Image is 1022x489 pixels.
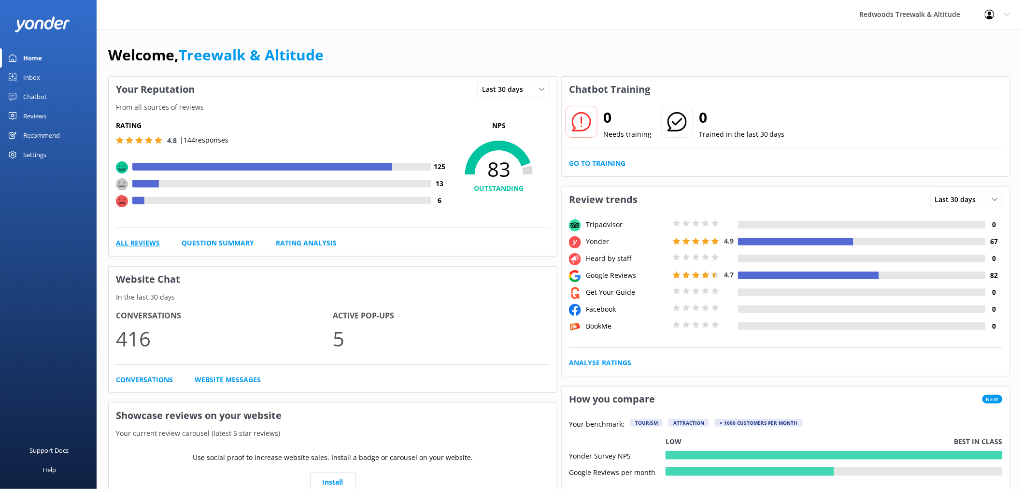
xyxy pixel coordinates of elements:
[43,460,56,479] div: Help
[195,374,261,385] a: Website Messages
[193,452,473,463] p: Use social proof to increase website sales. Install a badge or carousel on your website.
[986,321,1003,331] h4: 0
[23,68,40,87] div: Inbox
[569,419,625,431] p: Your benchmark:
[583,287,670,298] div: Get Your Guide
[569,358,631,368] a: Analyse Ratings
[109,267,557,292] h3: Website Chat
[179,45,324,65] a: Treewalk & Altitude
[724,270,734,279] span: 4.7
[562,387,662,412] h3: How you compare
[569,467,666,476] div: Google Reviews per month
[935,194,982,205] span: Last 30 days
[583,304,670,315] div: Facebook
[986,287,1003,298] h4: 0
[431,178,448,189] h4: 13
[630,419,663,427] div: Tourism
[23,87,47,106] div: Chatbot
[583,253,670,264] div: Heard by staff
[666,436,681,447] p: Low
[448,183,550,194] h4: OUTSTANDING
[724,236,734,245] span: 4.9
[562,187,645,212] h3: Review trends
[333,310,550,322] h4: Active Pop-ups
[982,395,1003,403] span: New
[109,77,202,102] h3: Your Reputation
[109,292,557,302] p: In the last 30 days
[30,441,69,460] div: Support Docs
[116,322,333,355] p: 416
[23,145,46,164] div: Settings
[23,106,46,126] div: Reviews
[668,419,709,427] div: Attraction
[699,129,785,140] p: Trained in the last 30 days
[431,161,448,172] h4: 125
[116,120,448,131] h5: Rating
[116,310,333,322] h4: Conversations
[603,106,652,129] h2: 0
[23,48,42,68] div: Home
[108,43,324,67] h1: Welcome,
[583,270,670,281] div: Google Reviews
[583,236,670,247] div: Yonder
[109,428,557,439] p: Your current review carousel (latest 5 star reviews)
[482,84,529,95] span: Last 30 days
[109,403,557,428] h3: Showcase reviews on your website
[448,120,550,131] p: NPS
[986,236,1003,247] h4: 67
[715,419,803,427] div: > 1000 customers per month
[569,451,666,460] div: Yonder Survey NPS
[954,436,1003,447] p: Best in class
[562,77,657,102] h3: Chatbot Training
[333,322,550,355] p: 5
[14,16,70,32] img: yonder-white-logo.png
[583,219,670,230] div: Tripadvisor
[448,157,550,181] span: 83
[276,238,337,248] a: Rating Analysis
[986,270,1003,281] h4: 82
[583,321,670,331] div: BookMe
[23,126,60,145] div: Recommend
[603,129,652,140] p: Needs training
[699,106,785,129] h2: 0
[986,219,1003,230] h4: 0
[109,102,557,113] p: From all sources of reviews
[167,136,177,145] span: 4.8
[986,253,1003,264] h4: 0
[182,238,254,248] a: Question Summary
[116,238,160,248] a: All Reviews
[986,304,1003,315] h4: 0
[431,195,448,206] h4: 6
[569,158,625,169] a: Go to Training
[180,135,228,145] p: | 144 responses
[116,374,173,385] a: Conversations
